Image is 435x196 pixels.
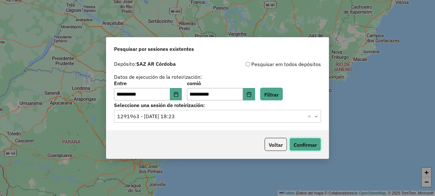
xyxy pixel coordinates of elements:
font: Depósito: [114,61,136,67]
button: Elija fecha [243,88,255,101]
button: Confirmar [289,138,321,151]
font: Confirmar [294,142,317,148]
button: Voltar [265,138,287,151]
font: Entre [114,80,127,86]
font: Pesquisar em todos depósitos [251,61,321,67]
span: Borrar todo [308,112,313,120]
button: Elija fecha [170,88,182,101]
button: Filtrar [260,88,283,101]
font: SAZ AR Córdoba [136,61,176,67]
font: Seleccione una sesión de roteirización: [114,102,205,108]
font: Pesquisar por sesiones existentes [114,46,194,52]
font: Datos de ejecución de la roteirización: [114,74,202,80]
font: Voltar [269,142,283,148]
font: comió [187,80,201,86]
font: Filtrar [264,91,279,98]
